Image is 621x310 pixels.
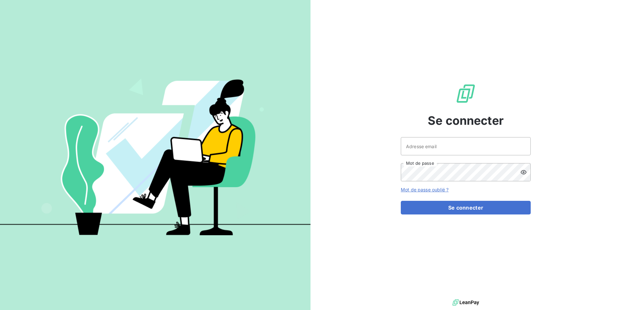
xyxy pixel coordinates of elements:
[452,298,479,307] img: logo
[428,112,504,129] span: Se connecter
[401,187,449,192] a: Mot de passe oublié ?
[401,137,531,155] input: placeholder
[401,201,531,214] button: Se connecter
[455,83,476,104] img: Logo LeanPay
